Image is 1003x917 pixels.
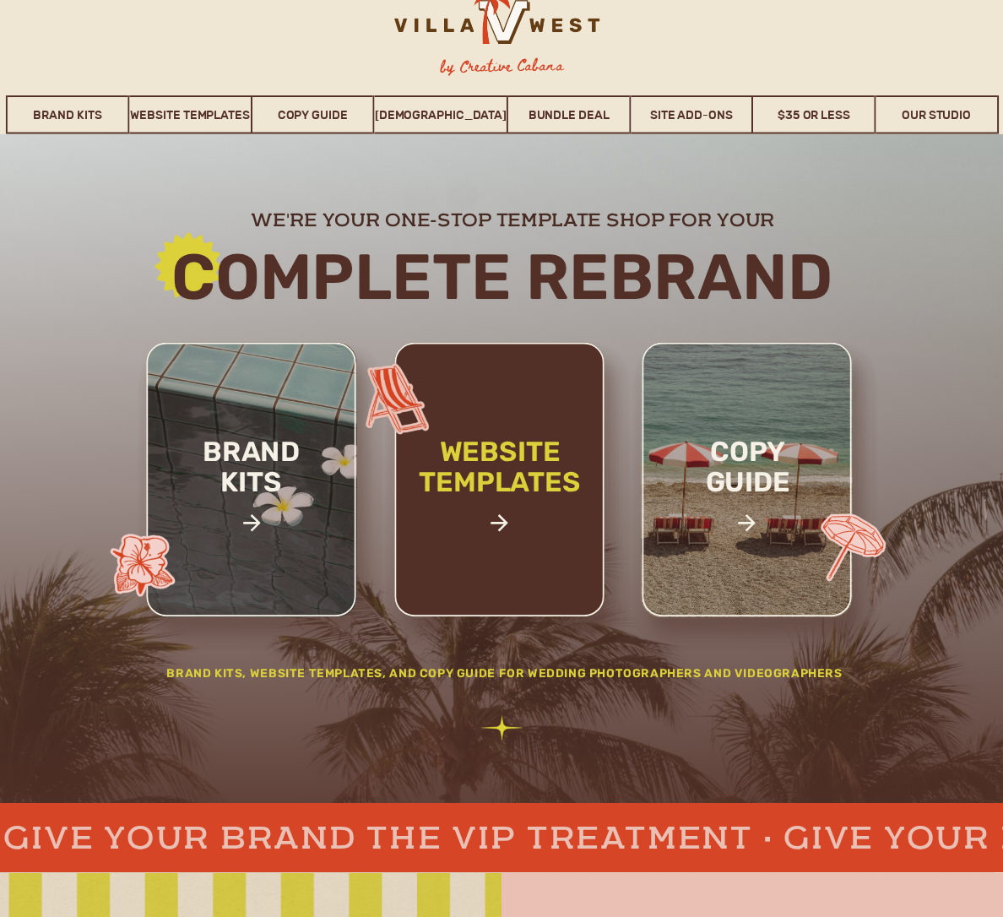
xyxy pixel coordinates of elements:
a: Website Templates [130,95,251,134]
a: Our Studio [876,95,996,134]
h2: Complete rebrand [50,243,953,311]
a: Site Add-Ons [631,95,751,134]
a: [DEMOGRAPHIC_DATA] [375,95,507,134]
a: website templates [390,437,609,533]
a: Bundle Deal [508,95,629,134]
a: $35 or Less [753,95,874,134]
a: brand kits [181,437,322,553]
h2: Brand Kits, website templates, and Copy Guide for wedding photographers and videographers [129,665,879,689]
h2: we're your one-stop template shop for your [132,208,893,229]
a: copy guide [670,437,825,553]
a: Brand Kits [7,95,127,134]
h3: by Creative Cabana [426,54,578,79]
a: Copy Guide [252,95,373,134]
